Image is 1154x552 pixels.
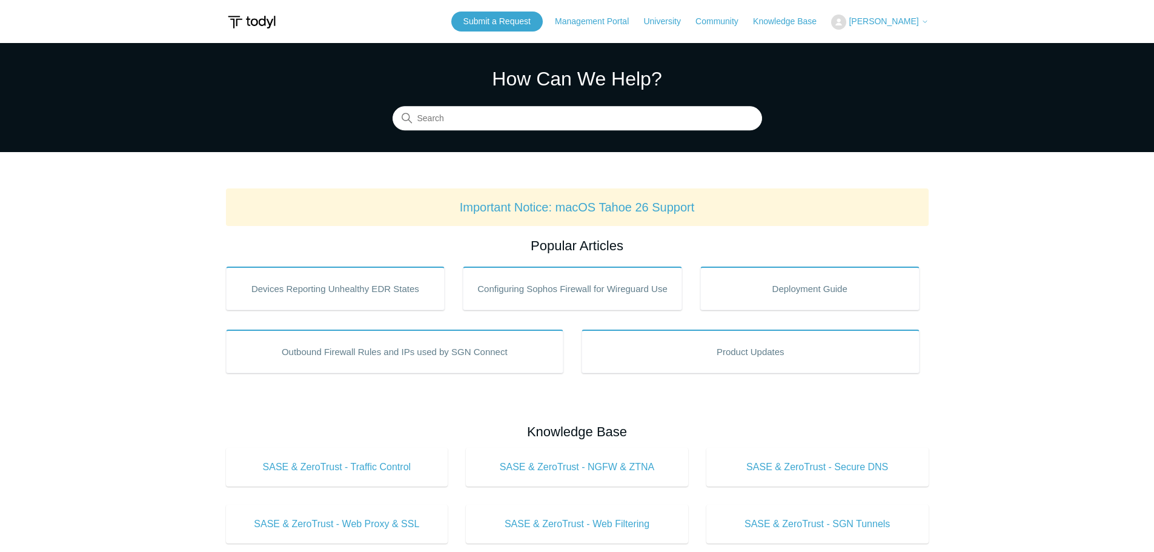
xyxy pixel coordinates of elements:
a: Community [695,15,751,28]
span: SASE & ZeroTrust - Traffic Control [244,460,430,474]
span: SASE & ZeroTrust - SGN Tunnels [725,517,910,531]
h2: Popular Articles [226,236,929,256]
a: Management Portal [555,15,641,28]
input: Search [393,107,762,131]
a: Deployment Guide [700,267,920,310]
a: SASE & ZeroTrust - SGN Tunnels [706,505,929,544]
a: Product Updates [582,330,920,373]
span: SASE & ZeroTrust - Secure DNS [725,460,910,474]
a: SASE & ZeroTrust - Web Proxy & SSL [226,505,448,544]
a: Outbound Firewall Rules and IPs used by SGN Connect [226,330,564,373]
a: Important Notice: macOS Tahoe 26 Support [460,201,695,214]
a: Submit a Request [451,12,543,32]
a: SASE & ZeroTrust - Web Filtering [466,505,688,544]
span: SASE & ZeroTrust - Web Proxy & SSL [244,517,430,531]
a: Devices Reporting Unhealthy EDR States [226,267,445,310]
a: University [643,15,692,28]
img: Todyl Support Center Help Center home page [226,11,277,33]
a: SASE & ZeroTrust - Traffic Control [226,448,448,487]
h2: Knowledge Base [226,422,929,442]
span: SASE & ZeroTrust - Web Filtering [484,517,670,531]
a: Configuring Sophos Firewall for Wireguard Use [463,267,682,310]
a: SASE & ZeroTrust - NGFW & ZTNA [466,448,688,487]
button: [PERSON_NAME] [831,15,928,30]
a: Knowledge Base [753,15,829,28]
span: SASE & ZeroTrust - NGFW & ZTNA [484,460,670,474]
h1: How Can We Help? [393,64,762,93]
span: [PERSON_NAME] [849,16,918,26]
a: SASE & ZeroTrust - Secure DNS [706,448,929,487]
